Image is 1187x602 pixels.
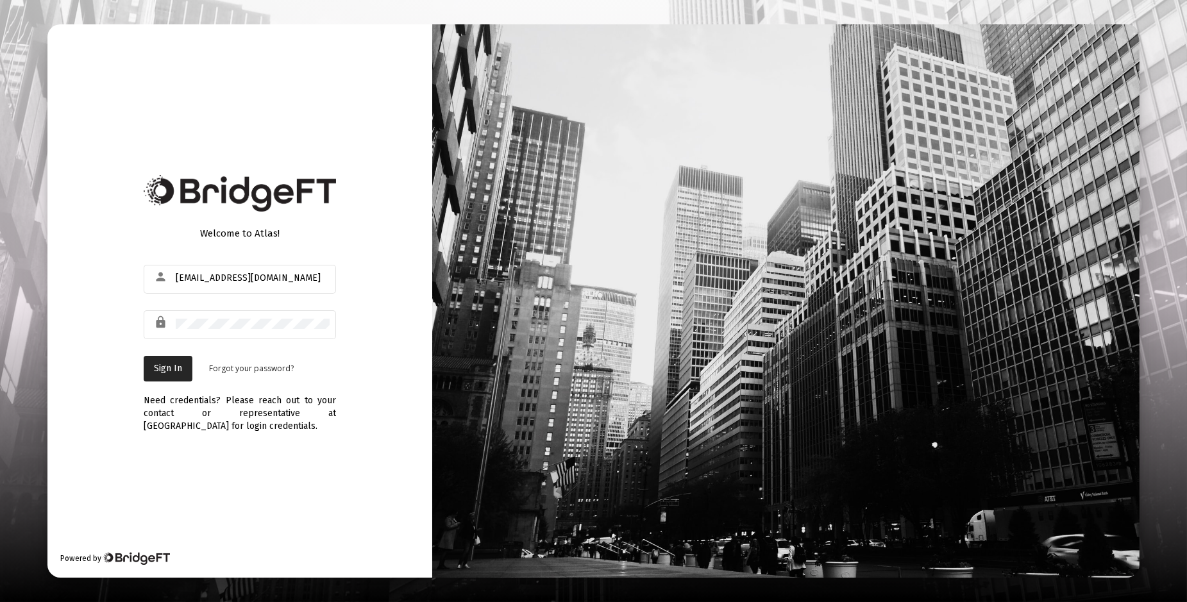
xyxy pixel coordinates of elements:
[60,552,170,565] div: Powered by
[144,227,336,240] div: Welcome to Atlas!
[144,381,336,433] div: Need credentials? Please reach out to your contact or representative at [GEOGRAPHIC_DATA] for log...
[209,362,294,375] a: Forgot your password?
[154,363,182,374] span: Sign In
[144,175,336,212] img: Bridge Financial Technology Logo
[154,269,169,285] mat-icon: person
[176,273,330,283] input: Email or Username
[144,356,192,381] button: Sign In
[154,315,169,330] mat-icon: lock
[103,552,170,565] img: Bridge Financial Technology Logo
